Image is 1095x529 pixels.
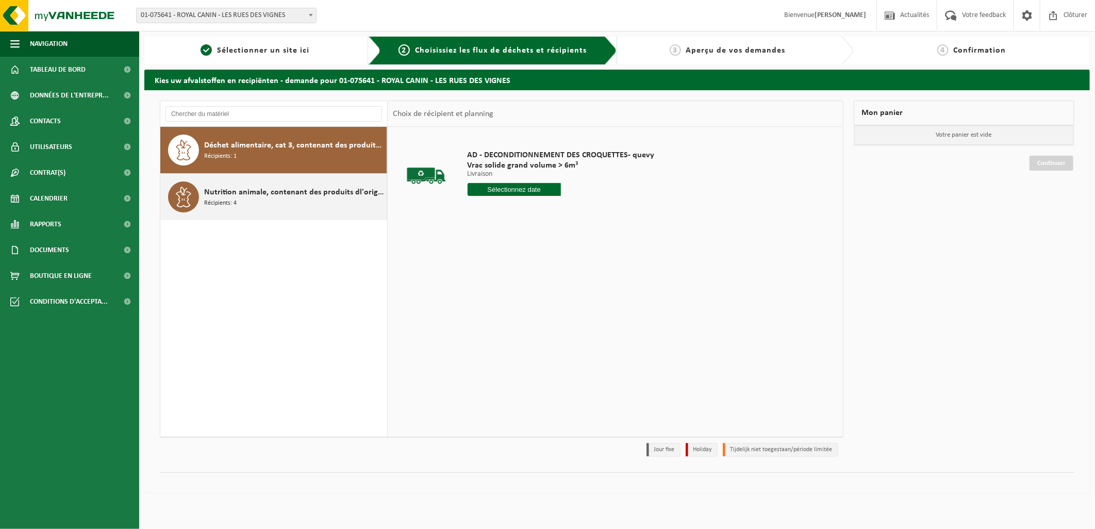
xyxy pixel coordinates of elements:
[160,127,387,174] button: Déchet alimentaire, cat 3, contenant des produits d'origine animale, emballage synthétique Récipi...
[30,237,69,263] span: Documents
[686,46,786,55] span: Aperçu de vos demandes
[388,101,499,127] div: Choix de récipient et planning
[30,160,65,186] span: Contrat(s)
[415,46,587,55] span: Choisissiez les flux de déchets et récipients
[30,82,109,108] span: Données de l'entrepr...
[30,289,108,315] span: Conditions d'accepta...
[30,57,86,82] span: Tableau de bord
[30,31,68,57] span: Navigation
[144,70,1090,90] h2: Kies uw afvalstoffen en recipiënten - demande pour 01-075641 - ROYAL CANIN - LES RUES DES VIGNES
[30,134,72,160] span: Utilisateurs
[30,108,61,134] span: Contacts
[160,174,387,220] button: Nutrition animale, contenant des produits dl'origine animale, non emballé, catégorie 3 Récipients: 4
[854,101,1075,125] div: Mon panier
[468,171,655,178] p: Livraison
[670,44,681,56] span: 3
[30,186,68,211] span: Calendrier
[137,8,316,23] span: 01-075641 - ROYAL CANIN - LES RUES DES VIGNES
[217,46,309,55] span: Sélectionner un site ici
[468,160,655,171] span: Vrac solide grand volume > 6m³
[30,263,92,289] span: Boutique en ligne
[399,44,410,56] span: 2
[954,46,1006,55] span: Confirmation
[150,44,360,57] a: 1Sélectionner un site ici
[646,443,681,457] li: Jour fixe
[686,443,718,457] li: Holiday
[204,139,384,152] span: Déchet alimentaire, cat 3, contenant des produits d'origine animale, emballage synthétique
[136,8,317,23] span: 01-075641 - ROYAL CANIN - LES RUES DES VIGNES
[937,44,949,56] span: 4
[1030,156,1073,171] a: Continuer
[201,44,212,56] span: 1
[854,125,1074,145] p: Votre panier est vide
[30,211,61,237] span: Rapports
[204,199,237,208] span: Récipients: 4
[468,183,561,196] input: Sélectionnez date
[204,152,237,161] span: Récipients: 1
[815,11,866,19] strong: [PERSON_NAME]
[723,443,838,457] li: Tijdelijk niet toegestaan/période limitée
[165,106,382,122] input: Chercher du matériel
[468,150,655,160] span: AD - DECONDITIONNEMENT DES CROQUETTES- quevy
[204,186,384,199] span: Nutrition animale, contenant des produits dl'origine animale, non emballé, catégorie 3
